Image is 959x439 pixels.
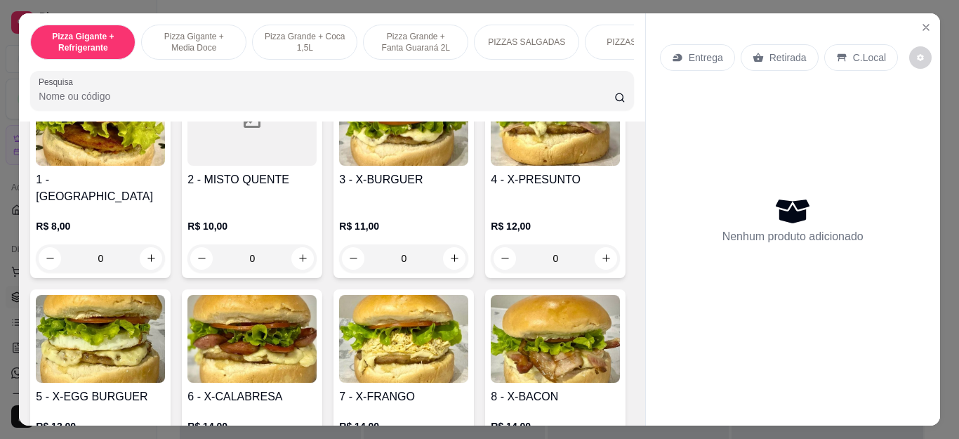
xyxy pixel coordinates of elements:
input: Pesquisa [39,89,614,103]
h4: 7 - X-FRANGO [339,388,468,405]
p: R$ 12,00 [491,219,620,233]
img: product-image [491,78,620,166]
p: Pizza Gigante + Refrigerante [42,31,124,53]
button: decrease-product-quantity [909,46,932,69]
p: R$ 14,00 [339,419,468,433]
img: product-image [339,295,468,383]
label: Pesquisa [39,76,78,88]
p: Pizza Grande + Coca 1,5L [264,31,345,53]
p: Pizza Gigante + Media Doce [153,31,234,53]
h4: 5 - X-EGG BURGUER [36,388,165,405]
p: R$ 8,00 [36,219,165,233]
img: product-image [187,295,317,383]
h4: 6 - X-CALABRESA [187,388,317,405]
h4: 8 - X-BACON [491,388,620,405]
p: C.Local [853,51,886,65]
p: R$ 13,00 [36,419,165,433]
p: R$ 14,00 [491,419,620,433]
h4: 2 - MISTO QUENTE [187,171,317,188]
p: R$ 14,00 [187,419,317,433]
p: R$ 11,00 [339,219,468,233]
p: PIZZAS SALGADAS [488,37,565,48]
p: Pizza Grande + Fanta Guaraná 2L [375,31,456,53]
h4: 1 - [GEOGRAPHIC_DATA] [36,171,165,205]
p: R$ 10,00 [187,219,317,233]
button: Close [915,16,937,39]
p: PIZZAS DOCES [607,37,668,48]
p: Retirada [769,51,807,65]
img: product-image [491,295,620,383]
p: Entrega [689,51,723,65]
img: product-image [36,295,165,383]
p: Nenhum produto adicionado [722,228,864,245]
img: product-image [339,78,468,166]
h4: 3 - X-BURGUER [339,171,468,188]
img: product-image [36,78,165,166]
h4: 4 - X-PRESUNTO [491,171,620,188]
